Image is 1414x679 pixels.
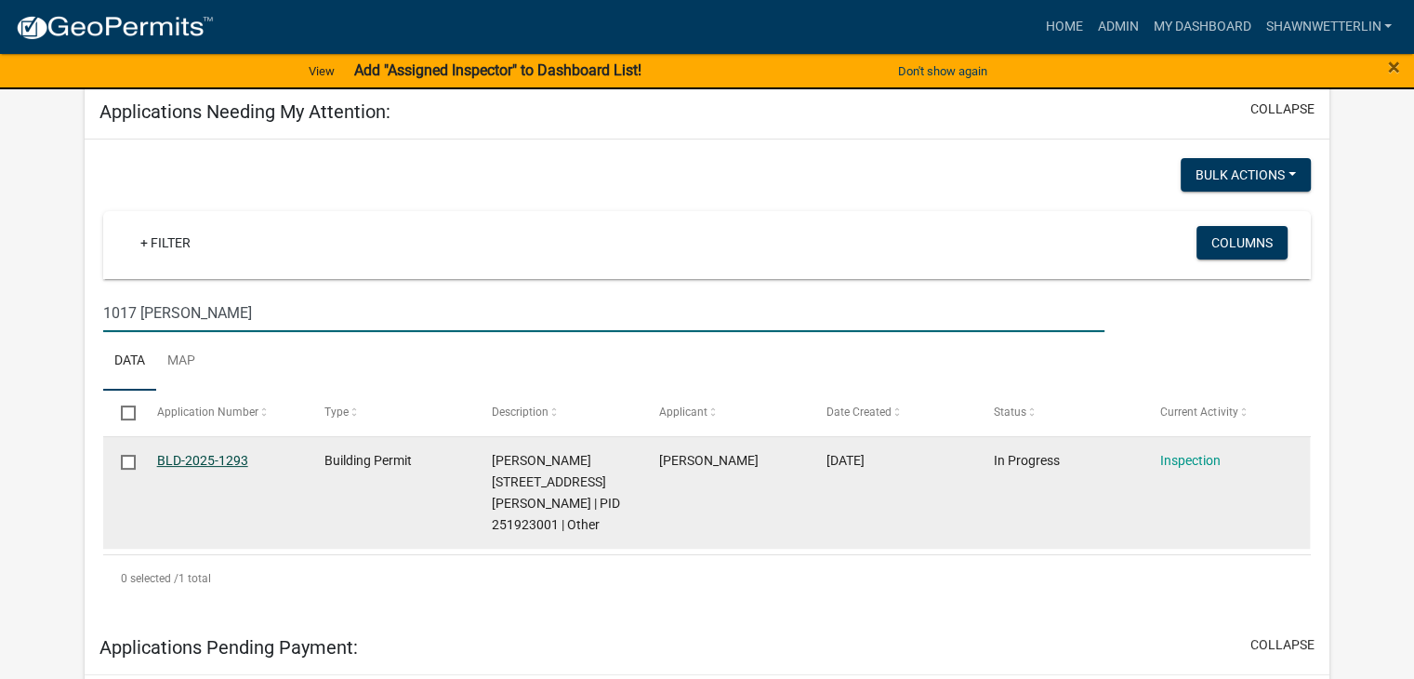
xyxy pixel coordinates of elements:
span: ANANIS, EVELYN 1017 JONATHAN LN, Houston County | PID 251923001 | Other [492,453,620,531]
a: Map [156,332,206,392]
a: Data [103,332,156,392]
span: Application Number [157,406,258,419]
div: collapse [85,140,1329,620]
a: View [301,56,342,87]
h5: Applications Needing My Attention: [99,100,390,123]
strong: Add "Assigned Inspector" to Dashboard List! [353,61,641,79]
a: + Filter [126,226,205,260]
datatable-header-cell: Date Created [808,391,975,435]
span: Date Created [826,406,891,419]
a: Admin [1090,9,1145,45]
datatable-header-cell: Application Number [139,391,306,435]
a: My Dashboard [1145,9,1258,45]
datatable-header-cell: Description [473,391,641,435]
input: Search for applications [103,294,1104,332]
datatable-header-cell: Type [306,391,473,435]
a: Inspection [1160,453,1221,468]
span: Type [324,406,349,419]
datatable-header-cell: Select [103,391,139,435]
span: × [1388,54,1400,80]
button: Close [1388,56,1400,78]
a: Home [1037,9,1090,45]
span: Status [993,406,1025,419]
span: 0 selected / [121,572,178,585]
button: collapse [1250,635,1315,655]
button: collapse [1250,100,1315,119]
a: ShawnWetterlin [1258,9,1399,45]
button: Columns [1196,226,1288,260]
span: In Progress [993,453,1059,468]
span: Dawn Bakken [658,453,758,468]
datatable-header-cell: Applicant [641,391,808,435]
span: Building Permit [324,453,412,468]
a: BLD-2025-1293 [157,453,248,468]
button: Bulk Actions [1181,158,1311,192]
span: 07/18/2025 [826,453,864,468]
span: Current Activity [1160,406,1237,419]
h5: Applications Pending Payment: [99,636,358,659]
span: Description [492,406,548,419]
datatable-header-cell: Status [975,391,1143,435]
button: Don't show again [891,56,995,87]
div: 1 total [103,555,1311,602]
datatable-header-cell: Current Activity [1143,391,1310,435]
span: Applicant [658,406,707,419]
